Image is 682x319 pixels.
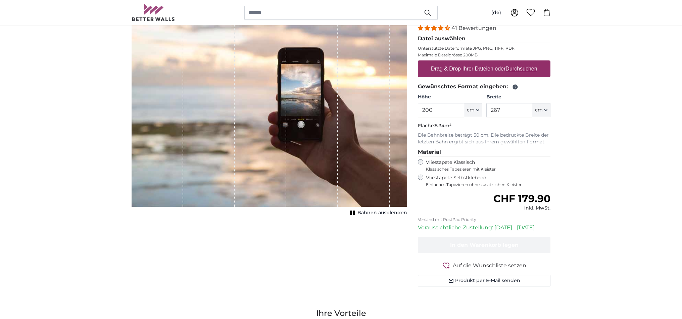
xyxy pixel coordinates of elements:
h3: Ihre Vorteile [132,308,550,319]
span: 4.39 stars [418,25,451,31]
p: Unterstützte Dateiformate JPG, PNG, TIFF, PDF. [418,46,550,51]
span: CHF 179.90 [493,192,550,205]
label: Vliestapete Selbstklebend [426,175,550,187]
p: Voraussichtliche Zustellung: [DATE] - [DATE] [418,224,550,232]
span: 5.34m² [435,123,451,129]
button: cm [532,103,550,117]
span: Einfaches Tapezieren ohne zusätzlichen Kleister [426,182,550,187]
button: cm [464,103,482,117]
span: Klassisches Tapezieren mit Kleister [426,167,545,172]
button: Bahnen ausblenden [348,208,407,218]
img: Betterwalls [132,4,175,21]
span: cm [535,107,543,113]
button: Produkt per E-Mail senden [418,275,550,286]
label: Vliestapete Klassisch [426,159,545,172]
label: Breite [486,94,550,100]
label: Drag & Drop Ihrer Dateien oder [428,62,540,76]
p: Maximale Dateigrösse 200MB. [418,52,550,58]
label: Höhe [418,94,482,100]
button: Auf die Wunschliste setzen [418,261,550,270]
button: (de) [486,7,506,19]
span: cm [467,107,475,113]
legend: Material [418,148,550,156]
span: Bahnen ausblenden [357,210,407,216]
p: Versand mit PostPac Priority [418,217,550,222]
span: In den Warenkorb legen [450,242,519,248]
p: Fläche: [418,123,550,129]
span: 41 Bewertungen [451,25,496,31]
legend: Gewünschtes Format eingeben: [418,83,550,91]
div: inkl. MwSt. [493,205,550,212]
button: In den Warenkorb legen [418,237,550,253]
span: Auf die Wunschliste setzen [453,262,526,270]
u: Durchsuchen [506,66,537,72]
p: Die Bahnbreite beträgt 50 cm. Die bedruckte Breite der letzten Bahn ergibt sich aus Ihrem gewählt... [418,132,550,145]
legend: Datei auswählen [418,35,550,43]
